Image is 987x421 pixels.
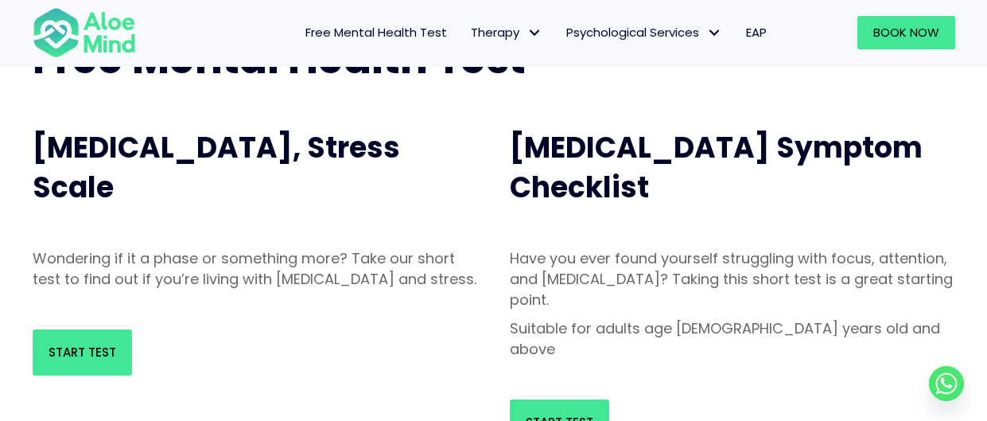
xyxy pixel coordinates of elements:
[33,329,132,376] a: Start Test
[49,344,116,361] span: Start Test
[459,16,554,49] a: TherapyTherapy: submenu
[523,21,546,45] span: Therapy: submenu
[873,24,939,41] span: Book Now
[566,24,722,41] span: Psychological Services
[157,16,779,49] nav: Menu
[857,16,955,49] a: Book Now
[703,21,726,45] span: Psychological Services: submenu
[510,127,923,208] span: [MEDICAL_DATA] Symptom Checklist
[746,24,767,41] span: EAP
[510,248,955,310] p: Have you ever found yourself struggling with focus, attention, and [MEDICAL_DATA]? Taking this sh...
[33,6,136,59] img: Aloe mind Logo
[33,248,478,290] p: Wondering if it a phase or something more? Take our short test to find out if you’re living with ...
[510,318,955,360] p: Suitable for adults age [DEMOGRAPHIC_DATA] years old and above
[471,24,542,41] span: Therapy
[734,16,779,49] a: EAP
[554,16,734,49] a: Psychological ServicesPsychological Services: submenu
[293,16,459,49] a: Free Mental Health Test
[305,24,447,41] span: Free Mental Health Test
[929,366,964,401] a: Whatsapp
[33,127,400,208] span: [MEDICAL_DATA], Stress Scale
